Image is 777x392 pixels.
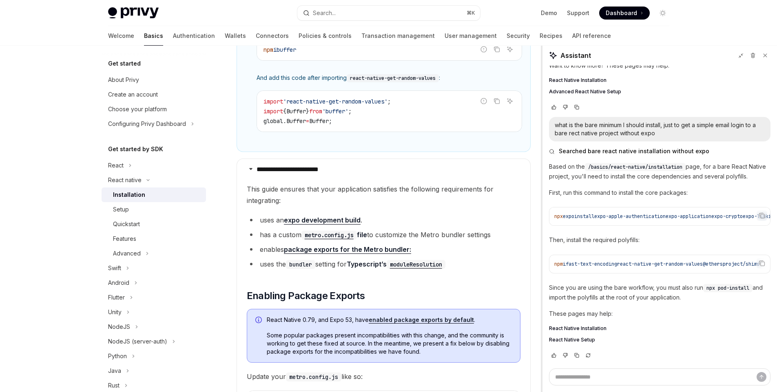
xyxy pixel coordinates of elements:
[347,74,439,82] code: react-native-get-random-values
[757,258,767,269] button: Copy the contents from the code block
[108,144,163,154] h5: Get started by SDK
[549,337,595,343] span: React Native Setup
[594,213,666,220] span: expo-apple-authentication
[299,26,352,46] a: Policies & controls
[273,46,277,53] span: i
[257,74,522,82] span: And add this code after importing :
[102,305,206,319] button: Toggle Unity section
[102,102,206,117] a: Choose your platform
[102,290,206,305] button: Toggle Flutter section
[560,351,570,359] button: Vote that response was not good
[617,261,703,267] span: react-native-get-random-values
[102,202,206,217] a: Setup
[108,7,159,19] img: light logo
[706,285,749,291] span: npx pod-install
[108,119,186,129] div: Configuring Privy Dashboard
[757,372,766,382] button: Send message
[108,366,121,376] div: Java
[286,108,306,115] span: Buffer
[263,108,283,115] span: import
[549,103,559,111] button: Vote that response was good
[560,51,591,60] span: Assistant
[572,351,582,359] button: Copy chat response
[549,147,770,155] button: Searched bare react native installation without expo
[102,231,206,246] a: Features
[263,117,283,125] span: global
[102,334,206,349] button: Toggle NodeJS (server-auth) section
[549,162,770,181] p: Based on the page, for a bare React Native project, you'll need to install the core dependencies ...
[606,9,637,17] span: Dashboard
[445,26,497,46] a: User management
[555,121,765,137] div: what is the bare minimum I should install, just to get a simple email login to a bare rect native...
[247,289,365,302] span: Enabling Package Exports
[256,26,289,46] a: Connectors
[108,59,141,68] h5: Get started
[108,351,127,361] div: Python
[549,351,559,359] button: Vote that response was good
[549,188,770,198] p: First, run this command to install the core packages:
[507,26,530,46] a: Security
[743,213,777,220] span: expo-linking
[309,108,322,115] span: from
[567,9,589,17] a: Support
[102,217,206,231] a: Quickstart
[263,46,273,53] span: npm
[560,103,570,111] button: Vote that response was not good
[102,275,206,290] button: Toggle Android section
[102,73,206,87] a: About Privy
[491,96,502,106] button: Copy the contents from the code block
[283,98,387,105] span: 'react-native-get-random-values'
[102,117,206,131] button: Toggle Configuring Privy Dashboard section
[306,117,309,125] span: =
[491,44,502,55] button: Copy the contents from the code block
[108,75,139,85] div: About Privy
[554,261,563,267] span: npm
[757,210,767,221] button: Copy the contents from the code block
[108,26,134,46] a: Welcome
[301,231,357,240] code: metro.config.js
[102,187,206,202] a: Installation
[554,213,563,220] span: npx
[247,183,520,206] span: This guide ensures that your application satisfies the following requirements for integrating:
[478,44,489,55] button: Report incorrect code
[322,108,348,115] span: 'buffer'
[540,26,562,46] a: Recipes
[505,44,515,55] button: Ask AI
[102,319,206,334] button: Toggle NodeJS section
[549,77,770,84] a: React Native Installation
[102,158,206,173] button: Toggle React section
[144,26,163,46] a: Basics
[656,7,669,20] button: Toggle dark mode
[108,322,130,332] div: NodeJS
[563,213,574,220] span: expo
[549,235,770,245] p: Then, install the required polyfills:
[284,216,361,225] a: expo development build
[563,261,566,267] span: i
[277,46,296,53] span: buffer
[247,258,520,270] li: uses the setting for
[283,108,286,115] span: {
[267,331,512,356] span: Some popular packages present incompatibilities with this change, and the community is working to...
[113,249,141,258] div: Advanced
[267,316,512,324] span: React Native 0.79, and Expo 53, have .
[286,260,315,269] code: bundler
[329,117,332,125] span: ;
[387,260,445,269] code: moduleResolution
[309,117,329,125] span: Buffer
[549,337,770,343] a: React Native Setup
[108,104,167,114] div: Choose your platform
[255,317,263,325] svg: Info
[313,8,336,18] div: Search...
[566,261,617,267] span: fast-text-encoding
[108,381,120,390] div: Rust
[297,6,480,20] button: Open search
[361,26,435,46] a: Transaction management
[387,98,391,105] span: ;
[284,245,411,254] a: package exports for the Metro bundler:
[549,88,621,95] span: Advanced React Native Setup
[549,77,607,84] span: React Native Installation
[283,117,286,125] span: .
[247,244,520,255] li: enables
[247,229,520,240] li: has a custom to customize the Metro bundler settings
[113,205,129,214] div: Setup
